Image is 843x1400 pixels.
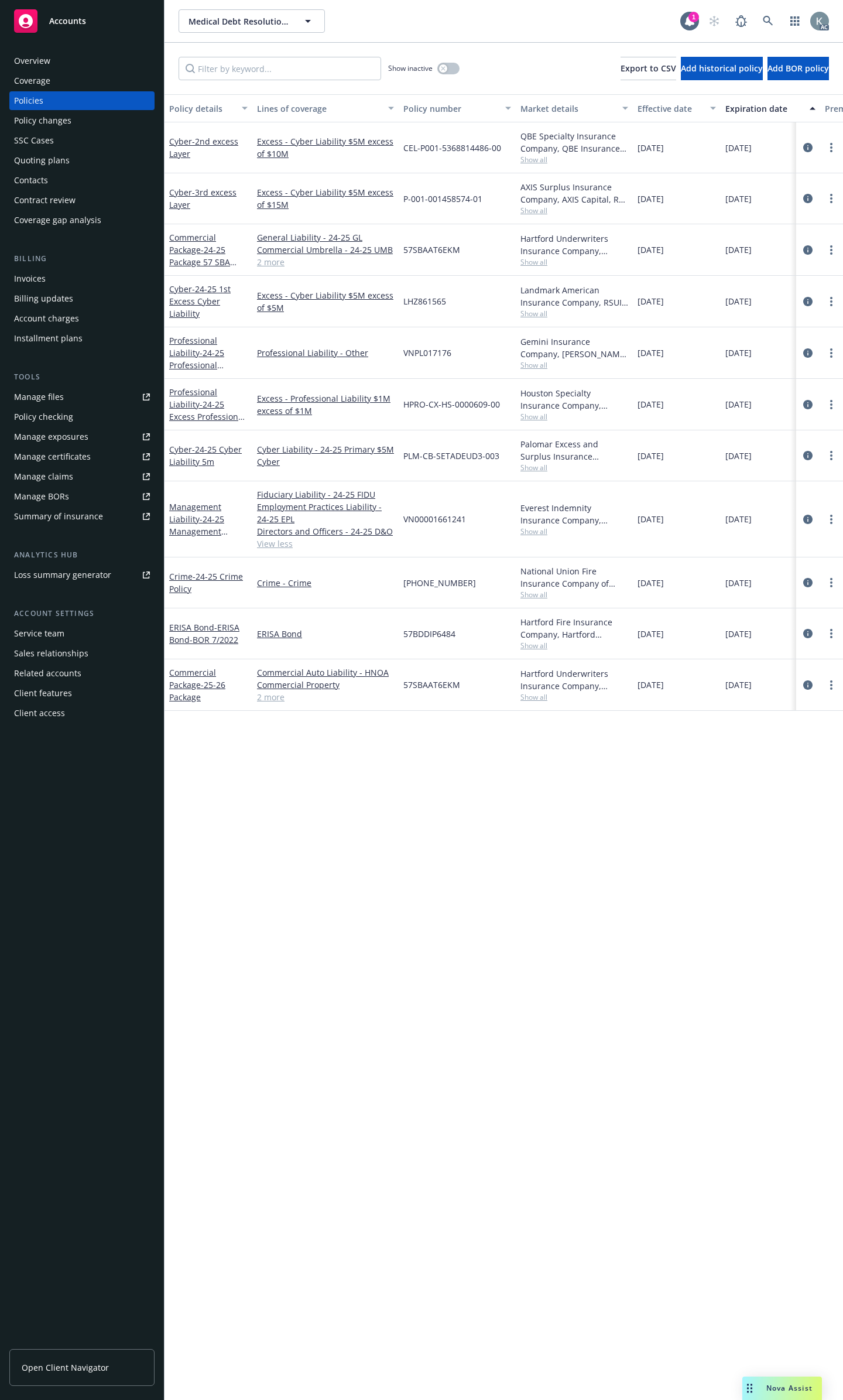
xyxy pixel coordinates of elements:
[638,244,664,256] span: [DATE]
[14,408,73,426] div: Policy checking
[681,57,763,80] button: Add historical policy
[9,388,155,406] a: Manage files
[14,388,64,406] div: Manage files
[14,71,50,90] div: Coverage
[257,666,394,679] a: Commercial Auto Liability - HNOA
[9,566,155,584] a: Loss summary generator
[725,513,752,525] span: [DATE]
[403,193,482,205] span: P-001-001458574-01
[257,347,394,359] a: Professional Liability - Other
[520,463,628,473] span: Show all
[801,398,815,412] a: circleInformation
[257,525,394,538] a: Directors and Officers - 24-25 D&O
[399,94,516,122] button: Policy number
[766,1383,813,1393] span: Nova Assist
[520,387,628,412] div: Houston Specialty Insurance Company, Houston Specialty Insurance Company, RT Specialty Insurance ...
[783,9,807,33] a: Switch app
[252,94,399,122] button: Lines of coverage
[14,91,43,110] div: Policies
[520,502,628,526] div: Everest Indemnity Insurance Company, Everest, RT Specialty Insurance Services, LLC (RSG Specialty...
[725,450,752,462] span: [DATE]
[520,181,628,206] div: AXIS Surplus Insurance Company, AXIS Capital, RT Specialty Insurance Services, LLC (RSG Specialty...
[824,678,838,692] a: more
[14,684,72,703] div: Client features
[756,9,780,33] a: Search
[767,57,829,80] button: Add BOR policy
[14,309,79,328] div: Account charges
[725,193,752,205] span: [DATE]
[169,622,239,645] a: ERISA Bond
[801,512,815,526] a: circleInformation
[801,243,815,257] a: circleInformation
[257,244,394,256] a: Commercial Umbrella - 24-25 UMB
[725,102,803,115] div: Expiration date
[621,63,676,74] span: Export to CSV
[801,191,815,206] a: circleInformation
[520,438,628,463] div: Palomar Excess and Surplus Insurance Company, Palomar, RT Specialty Insurance Services, LLC (RSG ...
[688,12,699,22] div: 1
[824,398,838,412] a: more
[767,63,829,74] span: Add BOR policy
[257,443,394,468] a: Cyber Liability - 24-25 Primary $5M Cyber
[169,399,245,434] span: - 24-25 Excess Professional Liability
[257,102,381,115] div: Lines of coverage
[9,447,155,466] a: Manage certificates
[9,427,155,446] span: Manage exposures
[824,141,838,155] a: more
[9,52,155,70] a: Overview
[801,295,815,309] a: circleInformation
[824,191,838,206] a: more
[9,371,155,383] div: Tools
[14,269,46,288] div: Invoices
[388,63,433,73] span: Show inactive
[681,63,763,74] span: Add historical policy
[169,444,242,467] a: Cyber
[403,513,466,525] span: VN00001661241
[638,513,664,525] span: [DATE]
[638,102,703,115] div: Effective date
[9,191,155,210] a: Contract review
[638,398,664,410] span: [DATE]
[257,231,394,244] a: General Liability - 24-25 GL
[14,52,50,70] div: Overview
[169,102,235,115] div: Policy details
[403,679,460,691] span: 57SBAAT6EKM
[742,1377,757,1400] div: Drag to move
[14,171,48,190] div: Contacts
[801,346,815,360] a: circleInformation
[257,392,394,417] a: Excess - Professional Liability $1M excess of $1M
[801,576,815,590] a: circleInformation
[169,232,230,280] a: Commercial Package
[257,289,394,314] a: Excess - Cyber Liability $5M excess of $5M
[638,193,664,205] span: [DATE]
[9,171,155,190] a: Contacts
[824,295,838,309] a: more
[824,243,838,257] a: more
[14,704,65,723] div: Client access
[169,283,231,319] span: - 24-25 1st Excess Cyber Liability
[520,590,628,600] span: Show all
[257,135,394,160] a: Excess - Cyber Liability $5M excess of $10M
[638,450,664,462] span: [DATE]
[9,608,155,619] div: Account settings
[520,130,628,155] div: QBE Specialty Insurance Company, QBE Insurance Group, RT Specialty Insurance Services, LLC (RSG S...
[9,704,155,723] a: Client access
[721,94,820,122] button: Expiration date
[638,679,664,691] span: [DATE]
[169,136,238,159] span: - 2nd excess Layer
[14,111,71,130] div: Policy changes
[169,347,224,383] span: - 24-25 Professional Liability 3m
[638,628,664,640] span: [DATE]
[49,16,86,26] span: Accounts
[14,329,83,348] div: Installment plans
[403,347,451,359] span: VNPL017176
[824,627,838,641] a: more
[179,57,381,80] input: Filter by keyword...
[742,1377,822,1400] button: Nova Assist
[403,450,499,462] span: PLM-CB-SETADEUD3-003
[14,289,73,308] div: Billing updates
[179,9,325,33] button: Medical Debt Resolution, Inc.
[257,628,394,640] a: ERISA Bond
[638,577,664,589] span: [DATE]
[9,111,155,130] a: Policy changes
